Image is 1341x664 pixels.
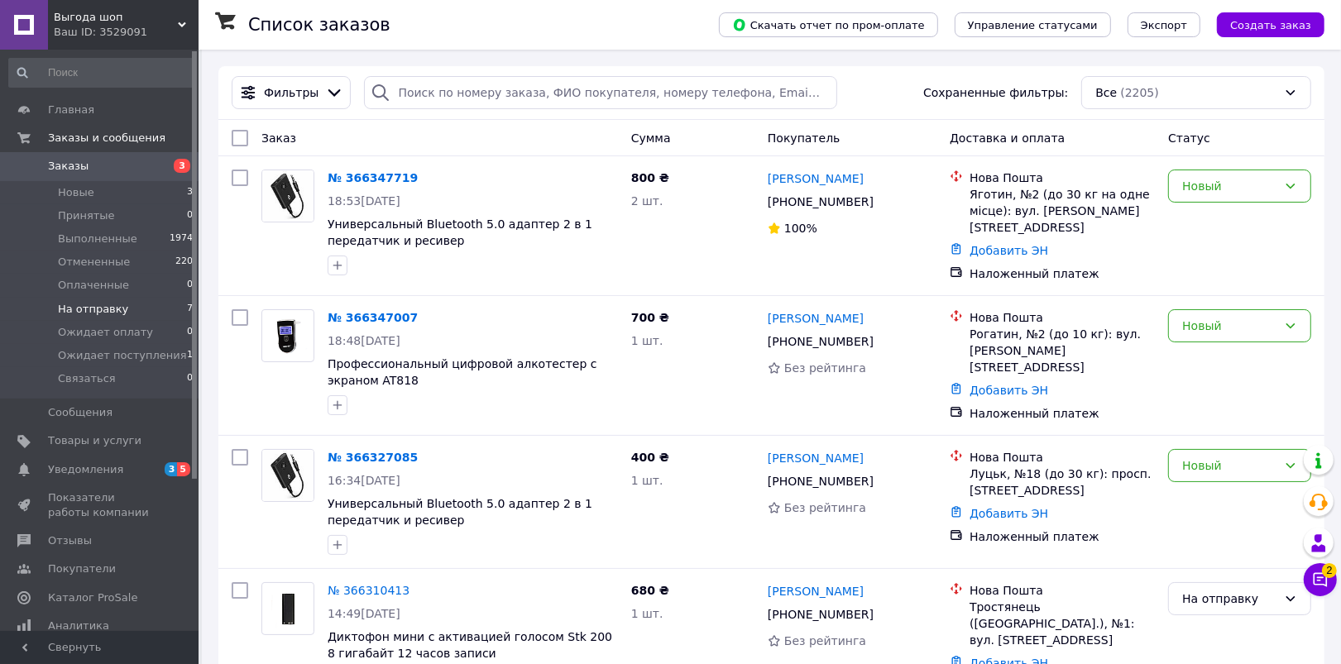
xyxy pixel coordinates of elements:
[784,634,866,647] span: Без рейтинга
[1182,317,1277,335] div: Новый
[187,278,193,293] span: 0
[328,171,418,184] a: № 366347719
[631,194,663,208] span: 2 шт.
[328,357,597,387] a: Профессиональный цифровой алкотестер с экраном AT818
[48,103,94,117] span: Главная
[328,194,400,208] span: 18:53[DATE]
[328,217,592,247] a: Универсальный Bluetooth 5.0 адаптер 2 в 1 передатчик и ресивер
[784,222,817,235] span: 100%
[328,451,418,464] a: № 366327085
[1217,12,1324,37] button: Создать заказ
[768,131,841,145] span: Покупатель
[328,584,409,597] a: № 366310413
[58,278,129,293] span: Оплаченные
[48,462,123,477] span: Уведомления
[970,405,1155,422] div: Наложенный платеж
[631,334,663,347] span: 1 шт.
[175,255,193,270] span: 220
[768,170,864,187] a: [PERSON_NAME]
[261,170,314,222] a: Фото товару
[187,348,193,363] span: 1
[631,584,669,597] span: 680 ₴
[1095,84,1117,101] span: Все
[1182,456,1277,475] div: Новый
[328,334,400,347] span: 18:48[DATE]
[261,131,296,145] span: Заказ
[48,590,137,605] span: Каталог ProSale
[1141,19,1187,31] span: Экспорт
[262,585,314,631] img: Фото товару
[970,599,1155,648] div: Тростянець ([GEOGRAPHIC_DATA].), №1: вул. [STREET_ADDRESS]
[177,462,190,476] span: 5
[719,12,938,37] button: Скачать отчет по пром-оплате
[784,501,866,514] span: Без рейтинга
[48,405,113,420] span: Сообщения
[54,25,199,40] div: Ваш ID: 3529091
[970,528,1155,545] div: Наложенный платеж
[58,348,187,363] span: Ожидает поступления
[187,325,193,340] span: 0
[768,475,874,488] span: [PHONE_NUMBER]
[58,255,130,270] span: Отмененные
[1182,590,1277,608] div: На отправку
[631,474,663,487] span: 1 шт.
[58,208,115,223] span: Принятые
[364,76,836,109] input: Поиск по номеру заказа, ФИО покупателя, номеру телефона, Email, номеру накладной
[970,507,1048,520] a: Добавить ЭН
[970,265,1155,282] div: Наложенный платеж
[768,335,874,348] span: [PHONE_NUMBER]
[970,244,1048,257] a: Добавить ЭН
[631,607,663,620] span: 1 шт.
[732,17,925,32] span: Скачать отчет по пром-оплате
[328,497,592,527] a: Универсальный Bluetooth 5.0 адаптер 2 в 1 передатчик и ресивер
[58,185,94,200] span: Новые
[58,325,153,340] span: Ожидает оплату
[970,466,1155,499] div: Луцьк, №18 (до 30 кг): просп. [STREET_ADDRESS]
[768,608,874,621] span: [PHONE_NUMBER]
[174,159,190,173] span: 3
[48,619,109,633] span: Аналитика
[48,533,92,548] span: Отзывы
[262,450,314,501] img: Фото товару
[248,15,390,35] h1: Список заказов
[58,302,128,317] span: На отправку
[1128,12,1200,37] button: Экспорт
[970,309,1155,326] div: Нова Пошта
[970,170,1155,186] div: Нова Пошта
[970,384,1048,397] a: Добавить ЭН
[328,474,400,487] span: 16:34[DATE]
[261,449,314,502] a: Фото товару
[48,561,116,576] span: Покупатели
[264,84,318,101] span: Фильтры
[48,131,165,146] span: Заказы и сообщения
[261,309,314,362] a: Фото товару
[262,313,314,359] img: Фото товару
[1182,177,1277,195] div: Новый
[328,630,612,660] a: Диктофон мини с активацией голосом Stk 200 8 гигабайт 12 часов записи
[1200,17,1324,31] a: Создать заказ
[950,131,1065,145] span: Доставка и оплата
[784,361,866,375] span: Без рейтинга
[631,131,671,145] span: Сумма
[970,326,1155,375] div: Рогатин, №2 (до 10 кг): вул. [PERSON_NAME][STREET_ADDRESS]
[631,171,669,184] span: 800 ₴
[970,186,1155,236] div: Яготин, №2 (до 30 кг на одне місце): вул. [PERSON_NAME][STREET_ADDRESS]
[923,84,1068,101] span: Сохраненные фильтры:
[48,490,153,520] span: Показатели работы компании
[187,185,193,200] span: 3
[328,311,418,324] a: № 366347007
[187,208,193,223] span: 0
[768,450,864,466] a: [PERSON_NAME]
[170,232,193,246] span: 1974
[58,232,137,246] span: Выполненные
[970,582,1155,599] div: Нова Пошта
[955,12,1111,37] button: Управление статусами
[768,583,864,600] a: [PERSON_NAME]
[970,449,1155,466] div: Нова Пошта
[968,19,1098,31] span: Управление статусами
[8,58,194,88] input: Поиск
